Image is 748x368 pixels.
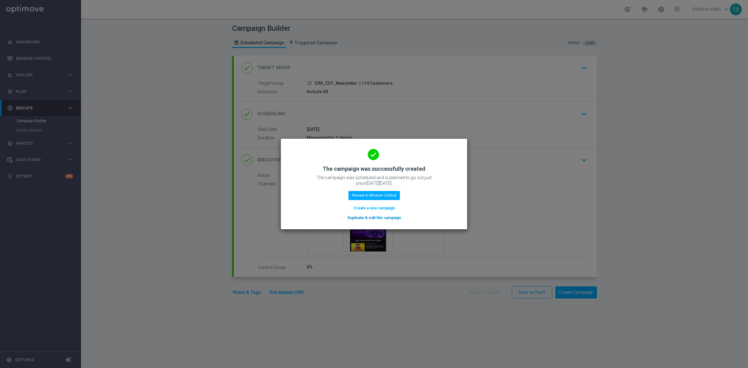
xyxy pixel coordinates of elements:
button: Review in Mission Control [348,191,400,200]
p: The campaign was scheduled and is planned to go out just once [DATE][DATE]. [312,175,436,186]
h2: The campaign was successfully created [323,165,425,173]
button: Duplicate & edit this campaign [347,214,401,221]
i: done [368,149,379,160]
button: Create a new campaign [353,205,396,212]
